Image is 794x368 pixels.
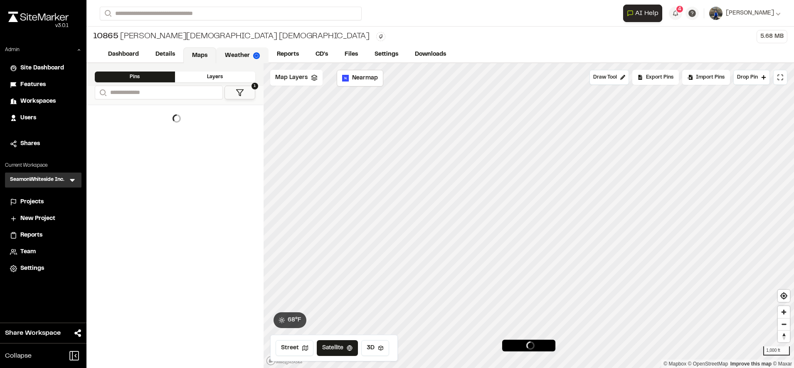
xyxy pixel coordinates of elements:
[10,97,76,106] a: Workspaces
[342,75,349,82] img: Nearmap
[10,231,76,240] a: Reports
[100,7,115,20] button: Search
[20,80,46,89] span: Features
[175,72,255,82] div: Layers
[778,290,790,302] button: Find my location
[376,32,385,41] button: Edit Tags
[252,83,258,89] span: 1
[317,340,358,356] button: Satellite
[623,5,666,22] div: Open AI Assistant
[20,64,64,73] span: Site Dashboard
[593,74,617,81] span: Draw Tool
[269,47,307,62] a: Reports
[266,356,303,366] a: Mapbox logo
[10,114,76,123] a: Users
[10,247,76,257] a: Team
[709,7,781,20] button: [PERSON_NAME]
[20,198,44,207] span: Projects
[10,214,76,223] a: New Project
[5,328,61,338] span: Share Workspace
[10,176,64,184] h3: SeamonWhiteside Inc.
[100,47,147,62] a: Dashboard
[337,70,383,86] button: Nearmap
[20,139,40,148] span: Shares
[183,47,216,63] a: Maps
[10,198,76,207] a: Projects
[20,231,42,240] span: Reports
[757,30,787,43] div: 5.68 MB
[778,306,790,318] button: Zoom in
[288,316,301,325] span: 68 ° F
[682,70,730,85] div: Import Pins into your project
[696,74,725,81] span: Import Pins
[253,52,260,59] img: precipai.png
[10,139,76,148] a: Shares
[93,30,370,43] div: [PERSON_NAME][DEMOGRAPHIC_DATA] [DEMOGRAPHIC_DATA]
[10,264,76,273] a: Settings
[773,361,792,367] a: Maxar
[737,74,758,81] span: Drop Pin
[8,12,69,22] img: rebrand.png
[669,7,682,20] button: 4
[366,47,407,62] a: Settings
[10,64,76,73] a: Site Dashboard
[274,312,306,328] button: 68°F
[224,86,255,99] button: 1
[307,47,336,62] a: CD's
[275,73,308,82] span: Map Layers
[646,74,673,81] span: Export Pins
[5,162,81,169] p: Current Workspace
[778,318,790,330] button: Zoom out
[688,361,728,367] a: OpenStreetMap
[20,264,44,273] span: Settings
[20,114,36,123] span: Users
[663,361,686,367] a: Mapbox
[763,346,790,356] div: 1,000 ft
[778,330,790,342] button: Reset bearing to north
[5,351,32,361] span: Collapse
[589,70,629,85] button: Draw Tool
[709,7,722,20] img: User
[95,86,110,99] button: Search
[93,30,118,43] span: 10865
[352,74,378,83] span: Nearmap
[733,70,770,85] button: Drop Pin
[623,5,662,22] button: Open AI Assistant
[407,47,454,62] a: Downloads
[635,8,658,18] span: AI Help
[10,80,76,89] a: Features
[730,361,772,367] a: Map feedback
[276,340,313,356] button: Street
[20,97,56,106] span: Workspaces
[678,5,681,13] span: 4
[95,72,175,82] div: Pins
[336,47,366,62] a: Files
[8,22,69,30] div: Oh geez...please don't...
[632,70,679,85] div: No pins available to export
[20,247,36,257] span: Team
[216,47,269,63] a: Weather
[147,47,183,62] a: Details
[20,214,55,223] span: New Project
[726,9,774,18] span: [PERSON_NAME]
[361,340,389,356] button: 3D
[5,46,20,54] p: Admin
